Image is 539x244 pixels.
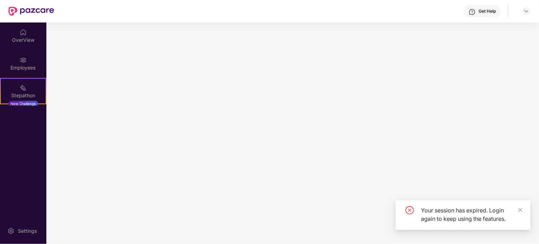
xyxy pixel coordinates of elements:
div: Get Help [479,8,496,14]
img: svg+xml;base64,PHN2ZyBpZD0iSGVscC0zMngzMiIgeG1sbnM9Imh0dHA6Ly93d3cudzMub3JnLzIwMDAvc3ZnIiB3aWR0aD... [469,8,476,15]
div: Settings [16,227,39,235]
div: Stepathon [1,92,46,99]
div: Your session has expired. Login again to keep using the features. [421,206,522,223]
img: svg+xml;base64,PHN2ZyBpZD0iU2V0dGluZy0yMHgyMCIgeG1sbnM9Imh0dHA6Ly93d3cudzMub3JnLzIwMDAvc3ZnIiB3aW... [7,227,14,235]
span: close [518,207,523,212]
span: close-circle [405,206,414,215]
img: svg+xml;base64,PHN2ZyBpZD0iSG9tZSIgeG1sbnM9Imh0dHA6Ly93d3cudzMub3JnLzIwMDAvc3ZnIiB3aWR0aD0iMjAiIG... [20,29,27,36]
img: svg+xml;base64,PHN2ZyBpZD0iRHJvcGRvd24tMzJ4MzIiIHhtbG5zPSJodHRwOi8vd3d3LnczLm9yZy8yMDAwL3N2ZyIgd2... [524,8,529,14]
div: New Challenge [8,101,38,106]
img: svg+xml;base64,PHN2ZyBpZD0iRW1wbG95ZWVzIiB4bWxucz0iaHR0cDovL3d3dy53My5vcmcvMjAwMC9zdmciIHdpZHRoPS... [20,57,27,64]
img: svg+xml;base64,PHN2ZyB4bWxucz0iaHR0cDovL3d3dy53My5vcmcvMjAwMC9zdmciIHdpZHRoPSIyMSIgaGVpZ2h0PSIyMC... [20,84,27,91]
img: New Pazcare Logo [8,7,54,16]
